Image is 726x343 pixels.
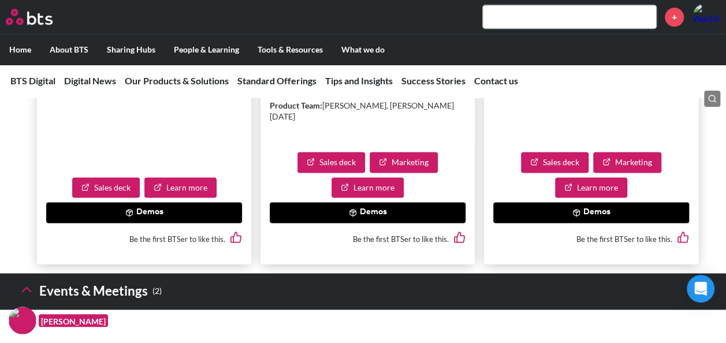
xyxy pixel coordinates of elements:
[6,9,74,25] a: Go home
[6,9,53,25] img: BTS Logo
[521,152,589,173] a: Sales deck
[370,152,438,173] a: Marketing
[555,177,627,198] a: Learn more
[248,35,332,65] label: Tools & Resources
[39,314,108,327] figcaption: [PERSON_NAME]
[46,223,242,255] div: Be the first BTSer to like this.
[687,275,714,303] div: Open Intercom Messenger
[152,284,162,299] small: ( 2 )
[270,202,466,223] button: Demos
[270,100,466,122] p: [PERSON_NAME], [PERSON_NAME][DATE]
[297,152,365,173] a: Sales deck
[9,307,36,334] img: F
[493,223,689,255] div: Be the first BTSer to like this.
[270,100,322,110] strong: Product Team:
[18,279,162,304] h3: Events & Meetings
[144,177,217,198] a: Learn more
[10,75,55,86] a: BTS Digital
[98,35,165,65] label: Sharing Hubs
[125,75,229,86] a: Our Products & Solutions
[693,3,720,31] img: Wachirawit Chaiso
[401,75,466,86] a: Success Stories
[64,75,116,86] a: Digital News
[46,202,242,223] button: Demos
[40,35,98,65] label: About BTS
[165,35,248,65] label: People & Learning
[332,177,404,198] a: Learn more
[72,177,140,198] a: Sales deck
[593,152,661,173] a: Marketing
[325,75,393,86] a: Tips and Insights
[693,3,720,31] a: Profile
[332,35,394,65] label: What we do
[493,202,689,223] button: Demos
[474,75,518,86] a: Contact us
[237,75,317,86] a: Standard Offerings
[270,223,466,255] div: Be the first BTSer to like this.
[665,8,684,27] a: +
